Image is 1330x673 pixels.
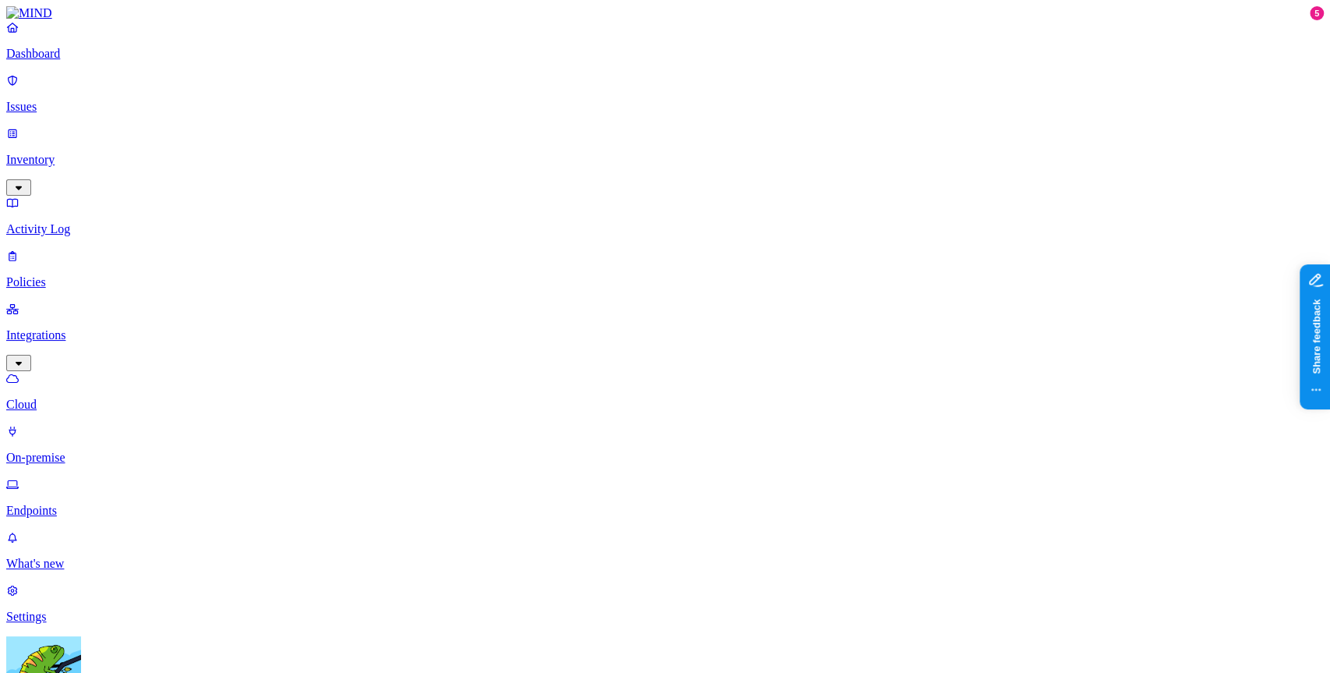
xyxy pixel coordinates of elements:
[6,451,1324,465] p: On-premise
[6,196,1324,236] a: Activity Log
[6,222,1324,236] p: Activity Log
[6,6,52,20] img: MIND
[6,371,1324,412] a: Cloud
[6,126,1324,193] a: Inventory
[6,328,1324,342] p: Integrations
[6,20,1324,61] a: Dashboard
[6,47,1324,61] p: Dashboard
[6,424,1324,465] a: On-premise
[6,100,1324,114] p: Issues
[6,610,1324,624] p: Settings
[6,477,1324,518] a: Endpoints
[6,583,1324,624] a: Settings
[1310,6,1324,20] div: 5
[6,530,1324,571] a: What's new
[6,504,1324,518] p: Endpoints
[6,557,1324,571] p: What's new
[6,153,1324,167] p: Inventory
[6,302,1324,369] a: Integrations
[6,275,1324,289] p: Policies
[6,398,1324,412] p: Cloud
[6,6,1324,20] a: MIND
[6,249,1324,289] a: Policies
[6,73,1324,114] a: Issues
